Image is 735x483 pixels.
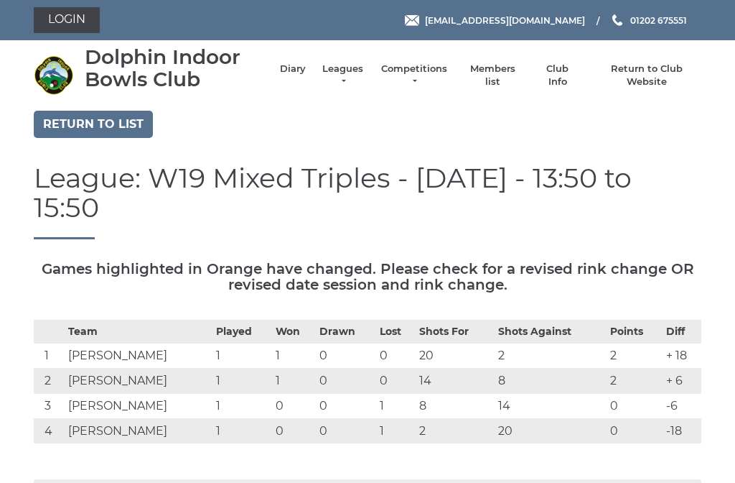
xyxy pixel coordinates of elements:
[34,344,65,369] td: 1
[416,369,495,394] td: 14
[495,394,607,419] td: 14
[607,344,663,369] td: 2
[316,369,375,394] td: 0
[612,14,622,26] img: Phone us
[316,344,375,369] td: 0
[212,394,272,419] td: 1
[85,46,266,91] div: Dolphin Indoor Bowls Club
[280,63,306,75] a: Diary
[320,63,365,88] a: Leagues
[376,369,416,394] td: 0
[607,394,663,419] td: 0
[663,369,701,394] td: + 6
[65,344,212,369] td: [PERSON_NAME]
[34,111,153,138] a: Return to list
[610,14,687,27] a: Phone us 01202 675551
[212,419,272,444] td: 1
[405,15,419,26] img: Email
[630,14,687,25] span: 01202 675551
[34,394,65,419] td: 3
[416,321,495,344] th: Shots For
[663,344,701,369] td: + 18
[34,163,701,240] h1: League: W19 Mixed Triples - [DATE] - 13:50 to 15:50
[425,14,585,25] span: [EMAIL_ADDRESS][DOMAIN_NAME]
[380,63,449,88] a: Competitions
[34,7,100,33] a: Login
[316,321,375,344] th: Drawn
[416,419,495,444] td: 2
[272,394,316,419] td: 0
[34,369,65,394] td: 2
[663,321,701,344] th: Diff
[495,344,607,369] td: 2
[416,344,495,369] td: 20
[376,344,416,369] td: 0
[65,419,212,444] td: [PERSON_NAME]
[316,419,375,444] td: 0
[405,14,585,27] a: Email [EMAIL_ADDRESS][DOMAIN_NAME]
[462,63,522,88] a: Members list
[495,369,607,394] td: 8
[607,419,663,444] td: 0
[376,394,416,419] td: 1
[416,394,495,419] td: 8
[34,55,73,95] img: Dolphin Indoor Bowls Club
[272,344,316,369] td: 1
[593,63,701,88] a: Return to Club Website
[376,419,416,444] td: 1
[65,321,212,344] th: Team
[537,63,579,88] a: Club Info
[272,419,316,444] td: 0
[65,369,212,394] td: [PERSON_NAME]
[495,321,607,344] th: Shots Against
[34,261,701,293] h5: Games highlighted in Orange have changed. Please check for a revised rink change OR revised date ...
[663,419,701,444] td: -18
[607,321,663,344] th: Points
[272,321,316,344] th: Won
[316,394,375,419] td: 0
[607,369,663,394] td: 2
[34,419,65,444] td: 4
[272,369,316,394] td: 1
[65,394,212,419] td: [PERSON_NAME]
[212,344,272,369] td: 1
[663,394,701,419] td: -6
[376,321,416,344] th: Lost
[212,321,272,344] th: Played
[212,369,272,394] td: 1
[495,419,607,444] td: 20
